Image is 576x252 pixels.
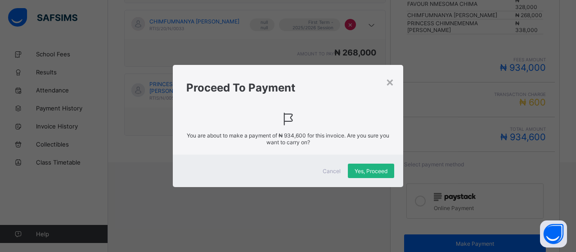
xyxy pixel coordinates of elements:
button: Open asap [540,220,567,247]
span: You are about to make a payment of for this invoice. Are you sure you want to carry on? [186,132,390,146]
span: Yes, Proceed [355,168,387,174]
span: Cancel [323,168,341,174]
h1: Proceed To Payment [186,81,390,94]
span: ₦ 934,600 [279,132,306,139]
div: × [386,74,394,89]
